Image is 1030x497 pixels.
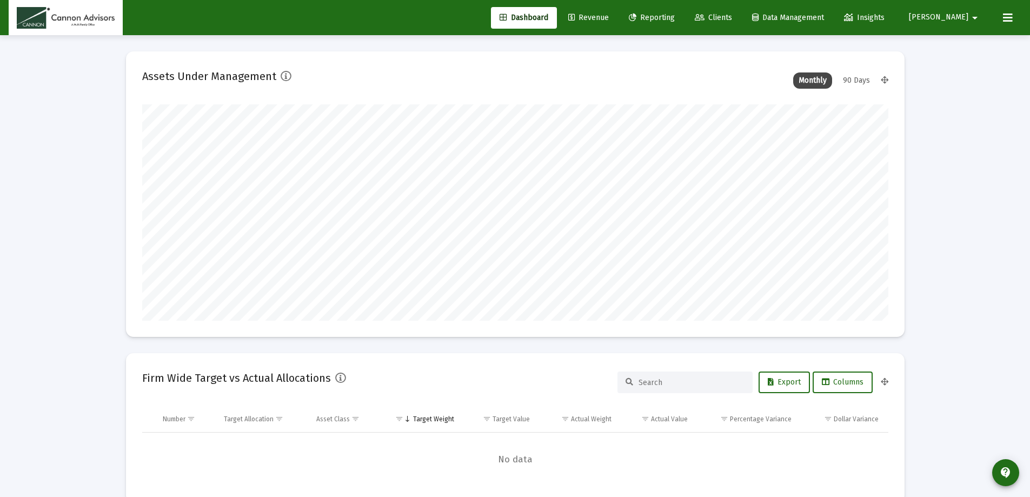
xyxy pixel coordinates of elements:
[351,415,360,423] span: Show filter options for column 'Asset Class'
[752,13,824,22] span: Data Management
[639,378,745,387] input: Search
[500,13,548,22] span: Dashboard
[844,13,885,22] span: Insights
[142,68,276,85] h2: Assets Under Management
[483,415,491,423] span: Show filter options for column 'Target Value'
[568,13,609,22] span: Revenue
[413,415,454,423] div: Target Weight
[142,406,888,487] div: Data grid
[730,415,792,423] div: Percentage Variance
[275,415,283,423] span: Show filter options for column 'Target Allocation'
[620,7,683,29] a: Reporting
[641,415,649,423] span: Show filter options for column 'Actual Value'
[835,7,893,29] a: Insights
[743,7,833,29] a: Data Management
[560,7,617,29] a: Revenue
[799,406,888,432] td: Column Dollar Variance
[187,415,195,423] span: Show filter options for column 'Number'
[163,415,185,423] div: Number
[142,454,888,466] span: No data
[629,13,675,22] span: Reporting
[309,406,381,432] td: Column Asset Class
[768,377,801,387] span: Export
[224,415,274,423] div: Target Allocation
[493,415,530,423] div: Target Value
[651,415,688,423] div: Actual Value
[17,7,115,29] img: Dashboard
[491,7,557,29] a: Dashboard
[395,415,403,423] span: Show filter options for column 'Target Weight'
[793,72,832,89] div: Monthly
[824,415,832,423] span: Show filter options for column 'Dollar Variance'
[537,406,619,432] td: Column Actual Weight
[838,72,875,89] div: 90 Days
[316,415,350,423] div: Asset Class
[834,415,879,423] div: Dollar Variance
[686,7,741,29] a: Clients
[720,415,728,423] span: Show filter options for column 'Percentage Variance'
[381,406,462,432] td: Column Target Weight
[561,415,569,423] span: Show filter options for column 'Actual Weight'
[822,377,863,387] span: Columns
[909,13,968,22] span: [PERSON_NAME]
[896,6,994,28] button: [PERSON_NAME]
[813,372,873,393] button: Columns
[999,466,1012,479] mat-icon: contact_support
[571,415,612,423] div: Actual Weight
[759,372,810,393] button: Export
[695,406,799,432] td: Column Percentage Variance
[619,406,695,432] td: Column Actual Value
[462,406,538,432] td: Column Target Value
[695,13,732,22] span: Clients
[968,7,981,29] mat-icon: arrow_drop_down
[216,406,309,432] td: Column Target Allocation
[155,406,217,432] td: Column Number
[142,369,331,387] h2: Firm Wide Target vs Actual Allocations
